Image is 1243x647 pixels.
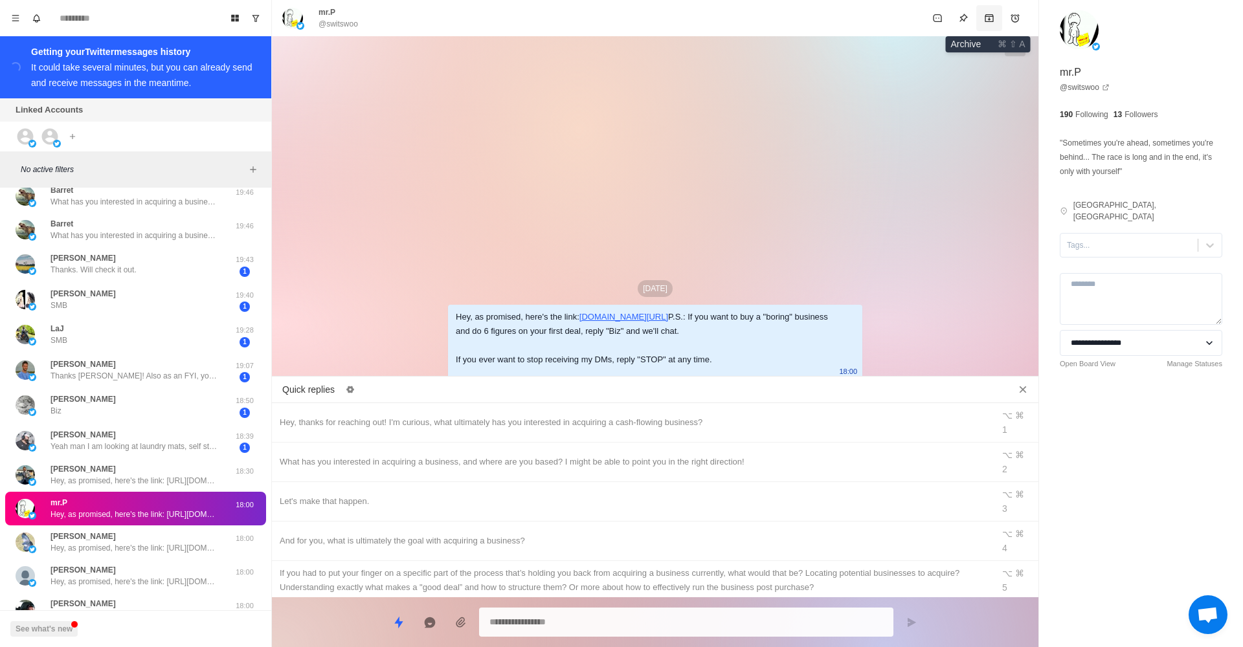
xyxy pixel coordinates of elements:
img: picture [1060,10,1099,49]
button: Add media [448,609,474,635]
p: 19:40 [229,290,261,301]
img: picture [28,233,36,241]
button: Reply with AI [417,609,443,635]
a: Manage Statuses [1167,358,1222,369]
a: [DOMAIN_NAME][URL] [579,312,668,322]
span: 1 [240,443,250,453]
button: Quick replies [386,609,412,635]
p: 19:43 [229,254,261,265]
div: ⌥ ⌘ 5 [1002,566,1031,595]
span: 1 [240,372,250,382]
button: Show unread conversations [245,8,266,28]
div: ⌥ ⌘ 1 [1002,408,1031,437]
p: [PERSON_NAME] [50,564,116,576]
p: [GEOGRAPHIC_DATA], [GEOGRAPHIC_DATA] [1073,199,1222,223]
img: picture [28,303,36,311]
button: Menu [5,8,26,28]
p: What has you interested in acquiring a business, and where are you based? I might be able to poin... [50,196,219,208]
img: picture [28,579,36,587]
button: Notifications [26,8,47,28]
p: 18:30 [229,466,261,477]
p: 18:00 [229,600,261,611]
span: 1 [240,267,250,277]
img: picture [28,408,36,416]
button: Send message [899,609,924,635]
button: Edit quick replies [340,379,361,400]
p: [PERSON_NAME] [50,393,116,405]
p: 18:00 [839,364,857,378]
img: picture [16,532,35,552]
div: And for you, what is ultimately the goal with acquiring a business? [280,534,985,548]
p: [PERSON_NAME] [50,252,116,264]
img: picture [28,545,36,553]
div: Hey, thanks for reaching out! I'm curious, what ultimately has you interested in acquiring a cash... [280,415,985,430]
p: [PERSON_NAME] [50,429,116,441]
p: 18:00 [229,567,261,578]
button: Add account [65,129,80,144]
p: 19:07 [229,360,261,371]
img: picture [16,395,35,415]
p: No active filters [21,164,245,175]
div: ⌥ ⌘ 3 [1002,487,1031,516]
span: 1 [240,302,250,312]
button: Pin [950,5,976,31]
p: Barret [50,184,73,196]
p: [PERSON_NAME] [50,288,116,300]
p: mr.P [50,497,67,509]
img: picture [28,199,36,207]
p: [PERSON_NAME] [50,358,116,370]
img: picture [16,566,35,586]
img: picture [282,8,303,28]
img: picture [16,325,35,344]
p: 19:46 [229,187,261,198]
p: 19:28 [229,325,261,336]
p: Yeah man I am looking at laundry mats, self storage or a car wash [50,441,219,452]
p: Linked Accounts [16,104,83,116]
p: Quick replies [282,383,335,397]
p: 18:00 [229,499,261,510]
p: Biz [50,405,62,417]
img: picture [28,373,36,381]
span: 1 [240,337,250,347]
p: "Sometimes you're ahead, sometimes you're behind... The race is long and in the end, it's only wi... [1060,136,1222,179]
span: 1 [240,408,250,418]
img: picture [28,267,36,275]
p: [PERSON_NAME] [50,463,116,475]
button: Add reminder [1002,5,1028,31]
p: 18:39 [229,431,261,442]
a: Open chat [1189,595,1227,634]
button: Add filters [245,162,261,177]
img: picture [16,465,35,485]
img: picture [16,499,35,518]
p: Hey, as promised, here's the link: [URL][DOMAIN_NAME] P.S.: If you want to buy a "boring" busines... [50,475,219,487]
div: What has you interested in acquiring a business, and where are you based? I might be able to poin... [280,455,985,469]
p: LaJ [50,323,64,334]
img: picture [16,290,35,309]
img: picture [28,444,36,452]
p: [PERSON_NAME] [50,598,116,609]
img: picture [16,186,35,206]
p: 190 [1060,109,1073,120]
button: Close quick replies [1013,379,1033,400]
p: Hey, as promised, here's the link: [URL][DOMAIN_NAME] P.S.: If you want to buy a "boring" busines... [50,576,219,587]
p: Hey, as promised, here's the link: [URL][DOMAIN_NAME] P.S.: If you want to buy a "boring" busines... [50,509,219,520]
p: @switswoo [319,18,358,30]
img: picture [297,22,304,30]
p: [DATE] [638,280,673,297]
button: Archive [976,5,1002,31]
p: mr.P [319,6,335,18]
img: picture [16,254,35,274]
div: It could take several minutes, but you can already send and receive messages in the meantime. [31,62,252,88]
a: @switswoo [1060,82,1110,93]
p: SMB [50,334,67,346]
p: Followers [1125,109,1158,120]
p: Hey, as promised, here's the link: [URL][DOMAIN_NAME] P.S.: If you want to buy a "boring" busines... [50,609,219,621]
p: Hey, as promised, here's the link: [URL][DOMAIN_NAME] P.S.: If you want to buy a "boring" busines... [50,542,219,554]
p: 13 [1114,109,1122,120]
p: 18:00 [229,533,261,544]
div: Getting your Twitter messages history [31,44,256,60]
img: picture [28,512,36,520]
button: Board View [225,8,245,28]
p: Thanks [PERSON_NAME]! Also as an FYI, you're getting a lot of "500 internal server errors" on you... [50,370,219,382]
img: picture [16,220,35,239]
